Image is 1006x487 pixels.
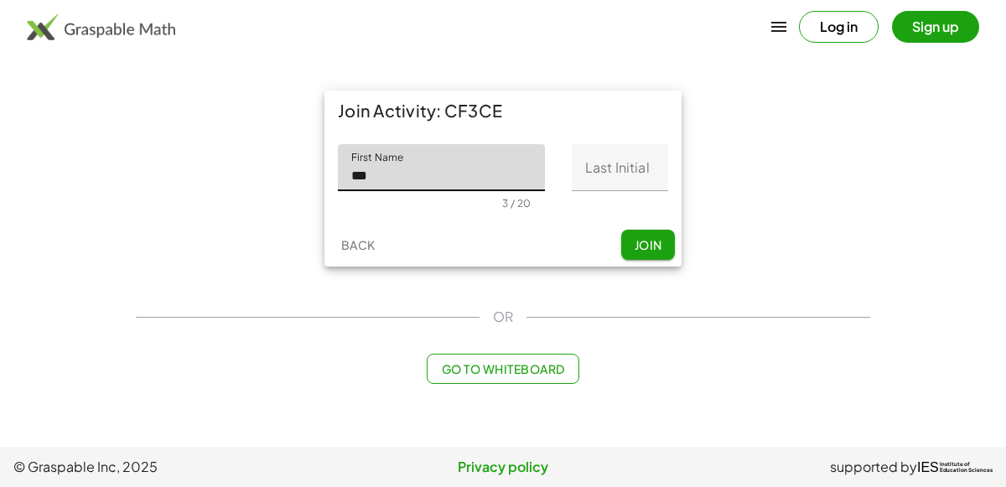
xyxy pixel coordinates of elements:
div: Join Activity: CF3CE [324,91,682,131]
span: supported by [830,457,917,477]
button: Sign up [892,11,979,43]
div: 3 / 20 [502,197,531,210]
span: Institute of Education Sciences [940,462,993,474]
span: OR [493,307,513,327]
span: Back [340,237,375,252]
span: IES [917,459,939,475]
span: © Graspable Inc, 2025 [13,457,340,477]
a: Privacy policy [340,457,666,477]
span: Go to Whiteboard [441,361,564,376]
button: Back [331,230,385,260]
a: IESInstitute ofEducation Sciences [917,457,993,477]
button: Join [621,230,675,260]
button: Log in [799,11,879,43]
span: Join [634,237,661,252]
button: Go to Whiteboard [427,354,578,384]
